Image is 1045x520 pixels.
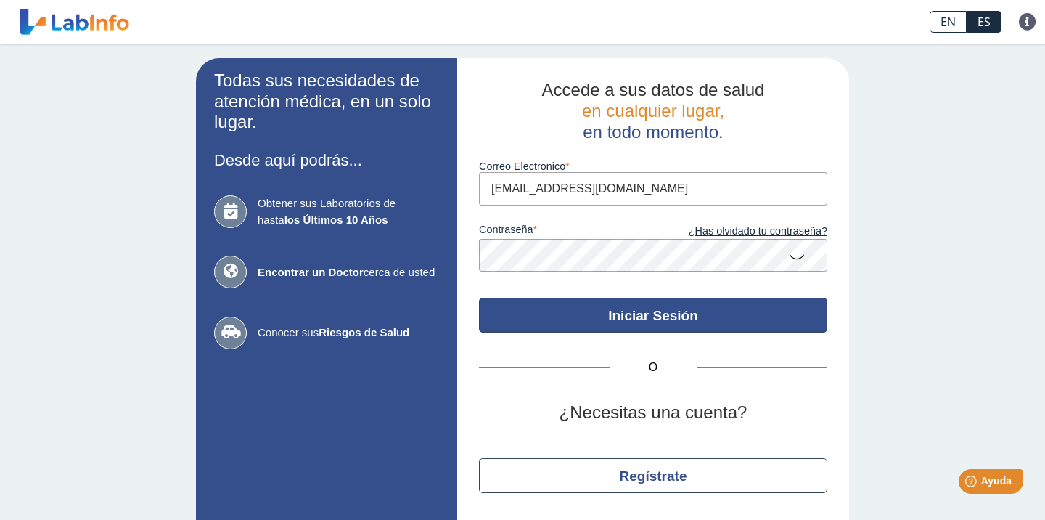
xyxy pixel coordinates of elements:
[479,458,827,493] button: Regístrate
[479,161,827,172] label: Correo Electronico
[916,463,1029,504] iframe: Help widget launcher
[479,298,827,333] button: Iniciar Sesión
[479,224,653,240] label: contraseña
[610,359,697,376] span: O
[258,266,364,278] b: Encontrar un Doctor
[967,11,1001,33] a: ES
[284,214,388,226] b: los Últimos 10 Años
[258,325,439,341] span: Conocer sus
[930,11,967,33] a: EN
[479,402,827,423] h2: ¿Necesitas una cuenta?
[319,326,409,338] b: Riesgos de Salud
[542,80,765,99] span: Accede a sus datos de salud
[582,101,724,121] span: en cualquier lugar,
[214,70,439,133] h2: Todas sus necesidades de atención médica, en un solo lugar.
[653,224,827,240] a: ¿Has olvidado tu contraseña?
[258,195,439,228] span: Obtener sus Laboratorios de hasta
[214,151,439,169] h3: Desde aquí podrás...
[258,264,439,281] span: cerca de usted
[583,122,723,142] span: en todo momento.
